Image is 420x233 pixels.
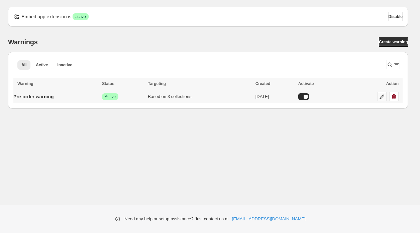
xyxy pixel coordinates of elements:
span: Status [102,81,114,86]
span: Activate [298,81,314,86]
span: Active [105,94,116,99]
span: active [75,14,86,19]
h2: Warnings [8,38,38,46]
button: Search and filter results [387,60,400,69]
span: Warning [17,81,33,86]
span: Targeting [148,81,166,86]
a: Create warning [379,37,408,47]
div: [DATE] [255,93,294,100]
a: [EMAIL_ADDRESS][DOMAIN_NAME] [232,216,306,222]
span: Active [36,62,48,68]
span: Created [255,81,271,86]
span: All [21,62,26,68]
p: Pre-order warning [13,93,54,100]
span: Create warning [379,39,408,45]
div: Based on 3 collections [148,93,251,100]
span: Action [386,81,399,86]
a: Pre-order warning [13,91,54,102]
span: Disable [388,14,403,19]
span: Inactive [57,62,72,68]
button: Disable [388,12,403,21]
p: Embed app extension is [21,13,71,20]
